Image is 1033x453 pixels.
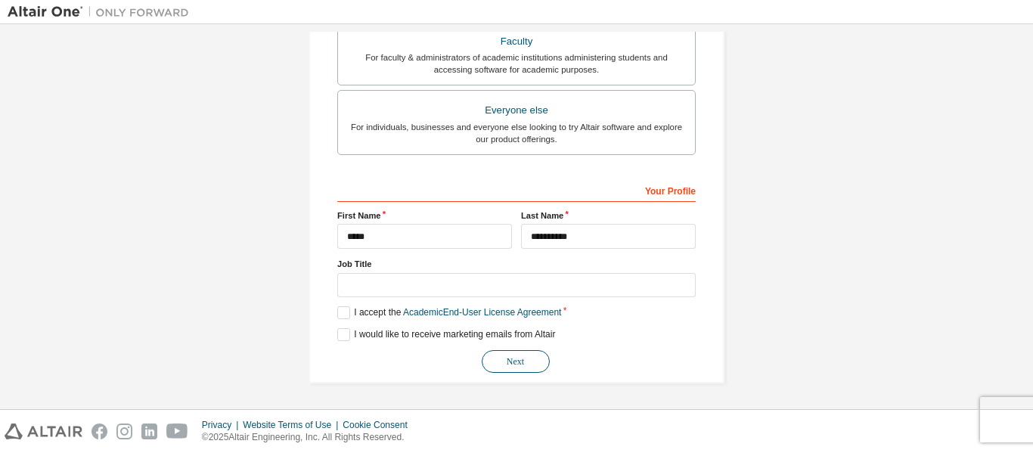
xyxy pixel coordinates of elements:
a: Academic End-User License Agreement [403,307,561,318]
img: altair_logo.svg [5,424,82,439]
img: Altair One [8,5,197,20]
label: First Name [337,209,512,222]
img: youtube.svg [166,424,188,439]
img: instagram.svg [116,424,132,439]
img: linkedin.svg [141,424,157,439]
div: For faculty & administrators of academic institutions administering students and accessing softwa... [347,51,686,76]
div: Faculty [347,31,686,52]
div: Your Profile [337,178,696,202]
div: Website Terms of Use [243,419,343,431]
label: I would like to receive marketing emails from Altair [337,328,555,341]
button: Next [482,350,550,373]
img: facebook.svg [92,424,107,439]
p: © 2025 Altair Engineering, Inc. All Rights Reserved. [202,431,417,444]
div: Cookie Consent [343,419,416,431]
label: I accept the [337,306,561,319]
div: Everyone else [347,100,686,121]
div: Privacy [202,419,243,431]
div: For individuals, businesses and everyone else looking to try Altair software and explore our prod... [347,121,686,145]
label: Last Name [521,209,696,222]
label: Job Title [337,258,696,270]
